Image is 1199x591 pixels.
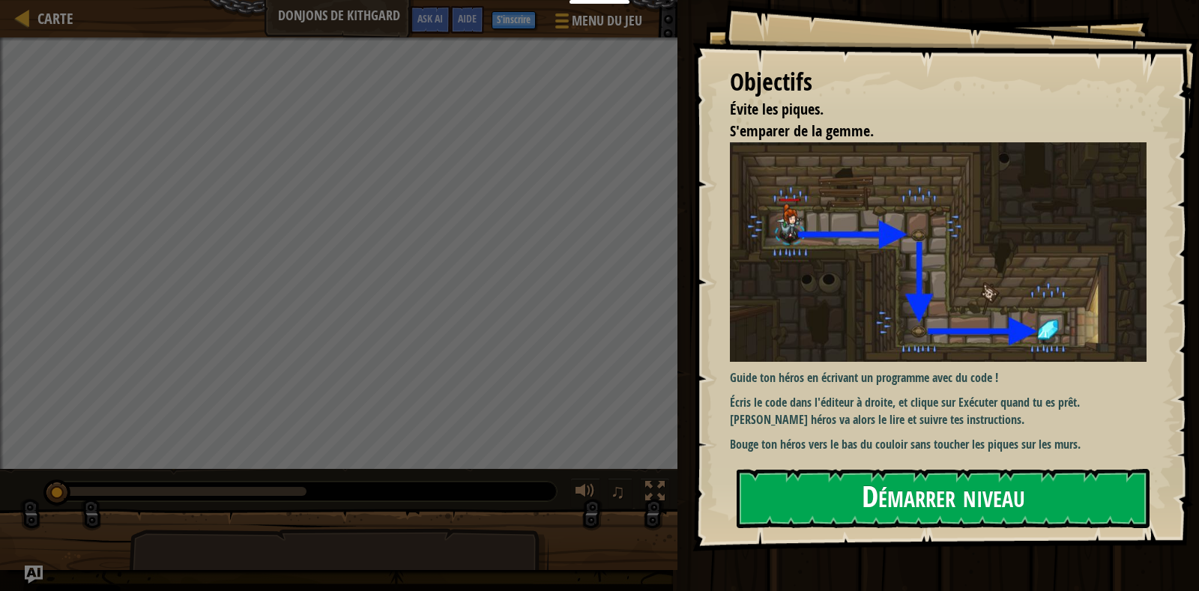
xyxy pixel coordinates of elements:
[730,65,1147,100] div: Objectifs
[640,478,670,509] button: Basculer en plein écran
[711,99,1143,121] li: Évite les piques.
[730,394,1159,428] p: Écris le code dans l'éditeur à droite, et clique sur Exécuter quand tu es prêt. [PERSON_NAME] hér...
[417,11,443,25] span: Ask AI
[37,8,73,28] span: Carte
[730,121,874,141] span: S'emparer de la gemme.
[611,480,626,503] span: ♫
[608,478,633,509] button: ♫
[410,6,450,34] button: Ask AI
[730,142,1159,362] img: Le donjon de kithgard
[492,11,536,29] button: S'inscrire
[711,121,1143,142] li: S'emparer de la gemme.
[30,8,73,28] a: Carte
[737,469,1150,528] button: Démarrer niveau
[730,369,1159,387] p: Guide ton héros en écrivant un programme avec du code !
[730,99,824,119] span: Évite les piques.
[730,436,1159,453] p: Bouge ton héros vers le bas du couloir sans toucher les piques sur les murs.
[572,11,642,31] span: Menu du jeu
[458,11,477,25] span: Aide
[25,566,43,584] button: Ask AI
[570,478,600,509] button: Ajuster le volume
[543,6,651,41] button: Menu du jeu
